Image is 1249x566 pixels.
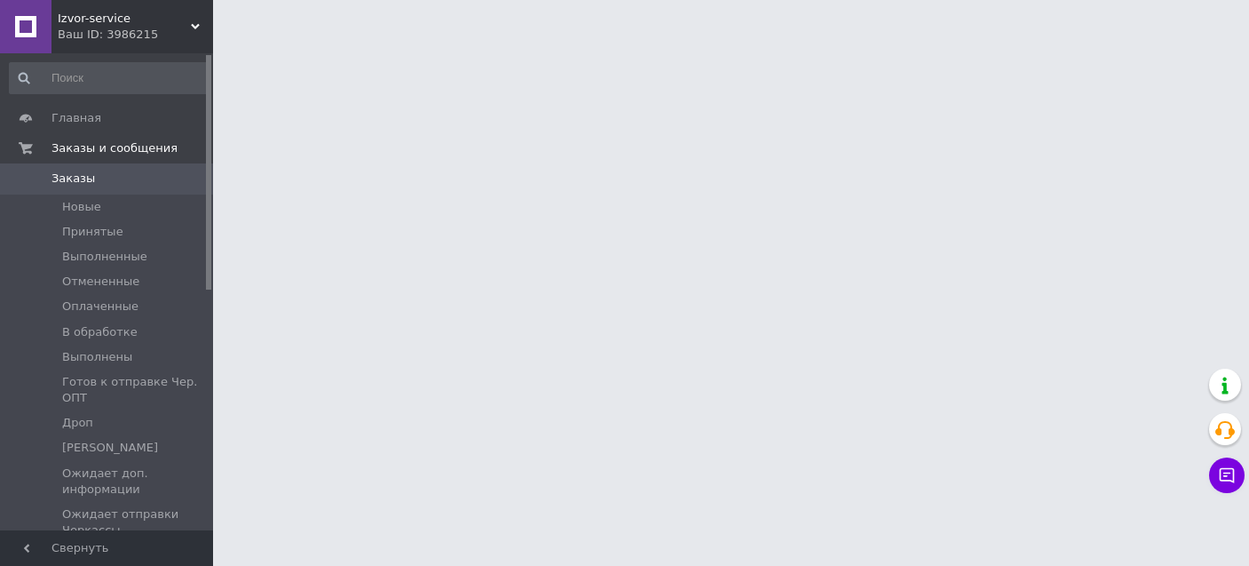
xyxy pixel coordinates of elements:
span: Выполненные [62,249,147,265]
span: Готов к отправке Чер. ОПТ [62,374,208,406]
div: Ваш ID: 3986215 [58,27,213,43]
span: Izvor-service [58,11,191,27]
span: Новые [62,199,101,215]
span: Ожидает отправки Черкассы [62,506,208,538]
span: Заказы и сообщения [51,140,178,156]
span: Выполнены [62,349,132,365]
span: Заказы [51,171,95,187]
span: Ожидает доп. информации [62,466,208,498]
span: [PERSON_NAME] [62,440,158,456]
span: Отмененные [62,274,139,290]
span: Главная [51,110,101,126]
span: Дроп [62,415,93,431]
span: В обработке [62,324,138,340]
button: Чат с покупателем [1209,458,1245,493]
input: Поиск [9,62,209,94]
span: Оплаченные [62,299,138,315]
span: Принятые [62,224,123,240]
